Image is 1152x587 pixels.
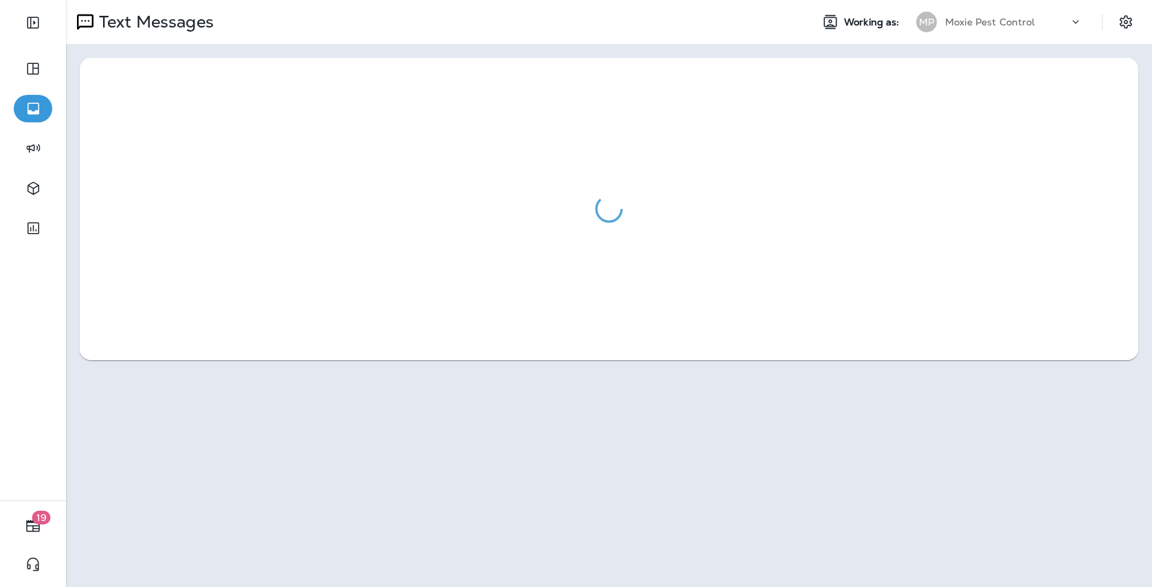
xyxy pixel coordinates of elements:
[14,9,52,36] button: Expand Sidebar
[93,12,214,32] p: Text Messages
[844,16,902,28] span: Working as:
[1114,10,1138,34] button: Settings
[916,12,937,32] div: MP
[945,16,1035,27] p: Moxie Pest Control
[32,511,51,524] span: 19
[14,512,52,540] button: 19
